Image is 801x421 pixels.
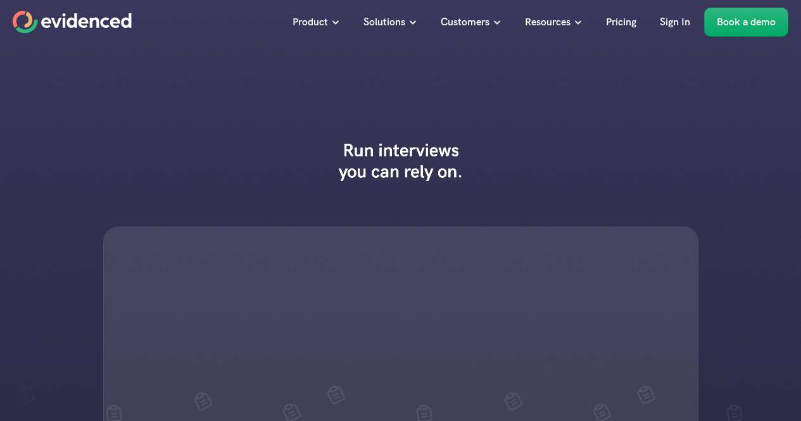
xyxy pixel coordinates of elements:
p: Resources [525,14,571,30]
p: Pricing [606,14,636,30]
a: Home [13,11,132,34]
a: Sign In [650,8,700,37]
p: Sign In [660,14,690,30]
p: Product [293,14,328,30]
p: Solutions [363,14,405,30]
a: Pricing [596,8,646,37]
h1: Run interviews you can rely on. [329,139,473,182]
p: Customers [441,14,489,30]
a: Book a demo [704,8,788,37]
p: Book a demo [717,14,776,30]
